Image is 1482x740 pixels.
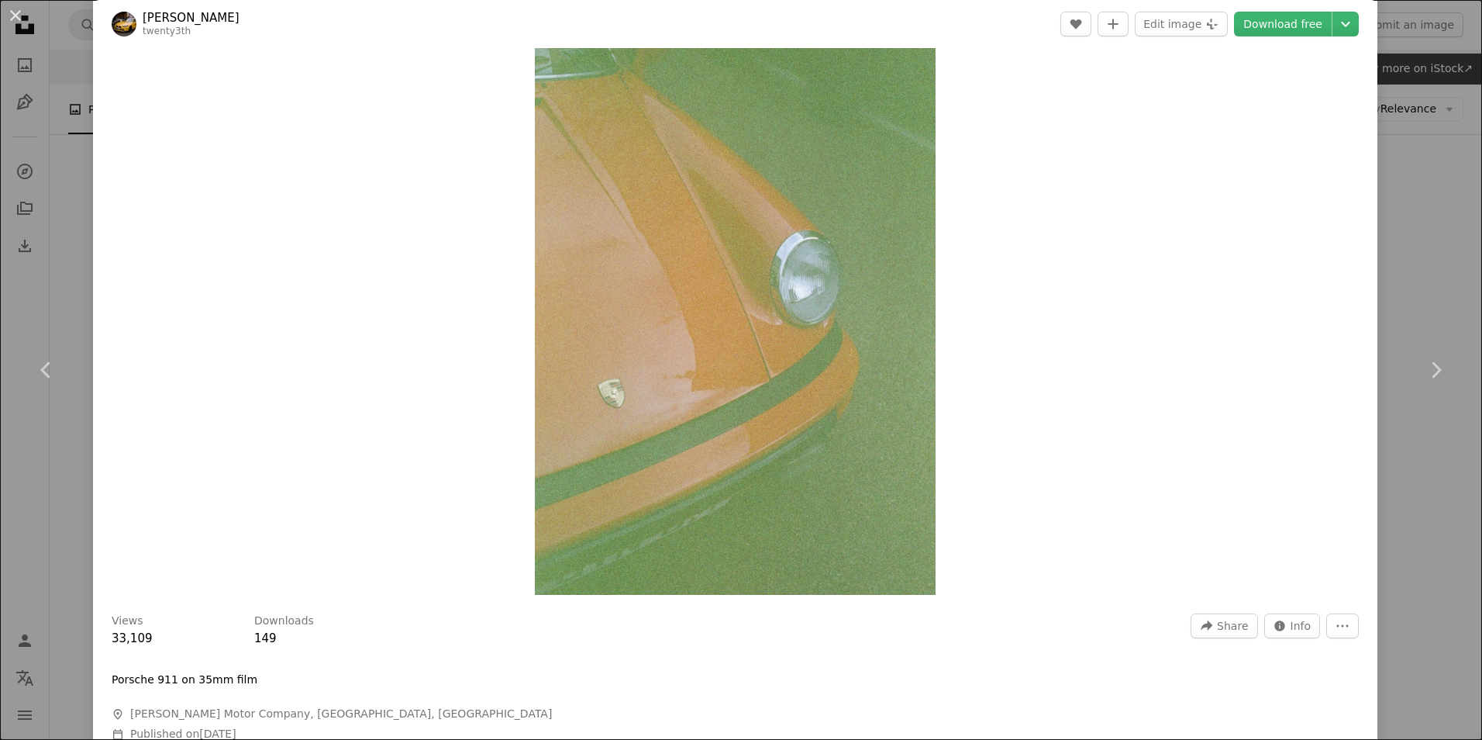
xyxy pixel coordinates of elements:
[1291,614,1311,638] span: Info
[1098,12,1129,36] button: Add to Collection
[1217,614,1248,638] span: Share
[254,631,277,645] span: 149
[1326,614,1359,638] button: More Actions
[112,673,257,688] p: Porsche 911 on 35mm film
[130,707,552,722] span: [PERSON_NAME] Motor Company, [GEOGRAPHIC_DATA], [GEOGRAPHIC_DATA]
[199,728,236,740] time: March 11, 2022 at 3:22:36 PM CST
[130,728,236,740] span: Published on
[1135,12,1228,36] button: Edit image
[254,614,314,629] h3: Downloads
[112,12,136,36] img: Go to Dan Robson's profile
[112,614,143,629] h3: Views
[1264,614,1321,638] button: Stats about this image
[1389,296,1482,444] a: Next
[1060,12,1091,36] button: Like
[1332,12,1359,36] button: Choose download size
[1191,614,1257,638] button: Share this image
[143,26,191,36] a: twenty3th
[1234,12,1332,36] a: Download free
[112,631,153,645] span: 33,109
[143,10,240,26] a: [PERSON_NAME]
